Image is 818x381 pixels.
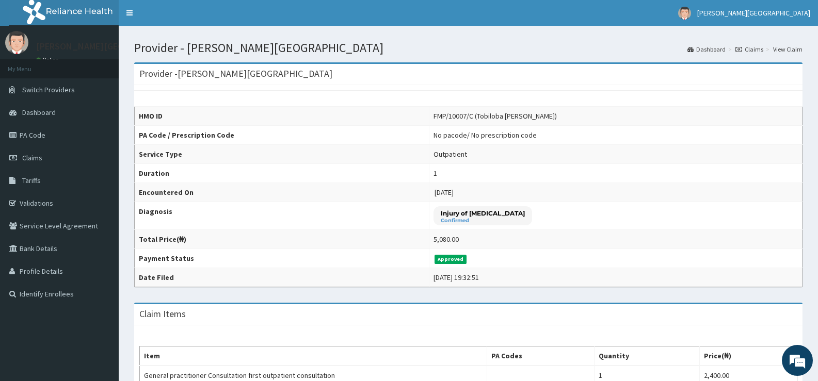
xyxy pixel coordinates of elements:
[441,218,525,223] small: Confirmed
[139,69,332,78] h3: Provider - [PERSON_NAME][GEOGRAPHIC_DATA]
[435,188,454,197] span: [DATE]
[434,272,479,283] div: [DATE] 19:32:51
[54,58,173,71] div: Chat with us now
[697,8,810,18] span: [PERSON_NAME][GEOGRAPHIC_DATA]
[687,45,726,54] a: Dashboard
[60,121,142,225] span: We're online!
[22,85,75,94] span: Switch Providers
[135,145,429,164] th: Service Type
[22,153,42,162] span: Claims
[434,234,459,244] div: 5,080.00
[19,52,42,77] img: d_794563401_company_1708531726252_794563401
[135,107,429,126] th: HMO ID
[678,7,691,20] img: User Image
[135,183,429,202] th: Encountered On
[22,108,56,117] span: Dashboard
[487,346,594,366] th: PA Codes
[434,111,557,121] div: FMP/10007/C (Tobiloba [PERSON_NAME])
[594,346,700,366] th: Quantity
[700,346,797,366] th: Price(₦)
[773,45,803,54] a: View Claim
[169,5,194,30] div: Minimize live chat window
[434,168,437,178] div: 1
[441,209,525,218] p: Injury of [MEDICAL_DATA]
[434,149,467,159] div: Outpatient
[134,41,803,55] h1: Provider - [PERSON_NAME][GEOGRAPHIC_DATA]
[434,130,537,140] div: No pacode / No prescription code
[135,268,429,287] th: Date Filed
[435,255,467,264] span: Approved
[22,176,41,185] span: Tariffs
[135,126,429,145] th: PA Code / Prescription Code
[5,31,28,54] img: User Image
[135,230,429,249] th: Total Price(₦)
[139,309,186,319] h3: Claim Items
[735,45,763,54] a: Claims
[135,202,429,230] th: Diagnosis
[36,56,61,63] a: Online
[36,42,189,51] p: [PERSON_NAME][GEOGRAPHIC_DATA]
[140,346,487,366] th: Item
[135,249,429,268] th: Payment Status
[135,164,429,183] th: Duration
[5,263,197,300] textarea: Type your message and hit 'Enter'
